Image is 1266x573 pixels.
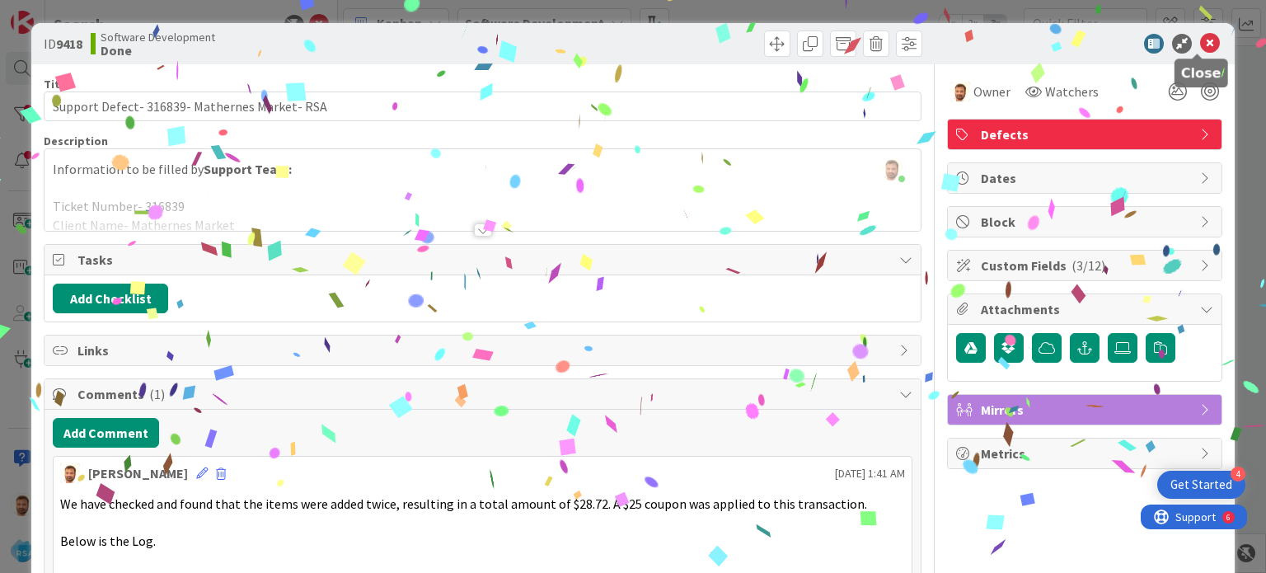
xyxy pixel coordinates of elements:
[204,161,292,177] strong: Support Team:
[101,44,215,57] b: Done
[35,2,75,22] span: Support
[60,496,867,512] span: We have checked and found that the items were added twice, resulting in a total amount of $28.72....
[44,34,82,54] span: ID
[1045,82,1099,101] span: Watchers
[101,31,215,44] span: Software Development
[44,77,70,92] label: Title
[981,168,1192,188] span: Dates
[1157,471,1245,499] div: Open Get Started checklist, remaining modules: 4
[77,384,890,404] span: Comments
[1071,257,1105,274] span: ( 3/12 )
[981,124,1192,144] span: Defects
[86,7,90,20] div: 6
[44,92,921,121] input: type card name here...
[56,35,82,52] b: 9418
[1181,65,1221,81] h5: Close
[88,463,188,483] div: [PERSON_NAME]
[53,284,168,313] button: Add Checklist
[77,341,890,360] span: Links
[973,82,1010,101] span: Owner
[981,212,1192,232] span: Block
[53,160,912,179] p: Information to be filled by
[950,82,970,101] img: AS
[44,134,108,148] span: Description
[1170,477,1232,493] div: Get Started
[77,250,890,270] span: Tasks
[835,465,905,482] span: [DATE] 1:41 AM
[981,256,1192,275] span: Custom Fields
[53,418,159,448] button: Add Comment
[981,444,1192,463] span: Metrics
[149,386,165,402] span: ( 1 )
[60,463,80,483] img: AS
[60,533,156,549] span: Below is the Log.
[1231,467,1245,481] div: 4
[880,157,903,181] img: XQnMoIyljuWWkMzYLB6n4fjicomZFlZU.png
[981,299,1192,319] span: Attachments
[981,400,1192,420] span: Mirrors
